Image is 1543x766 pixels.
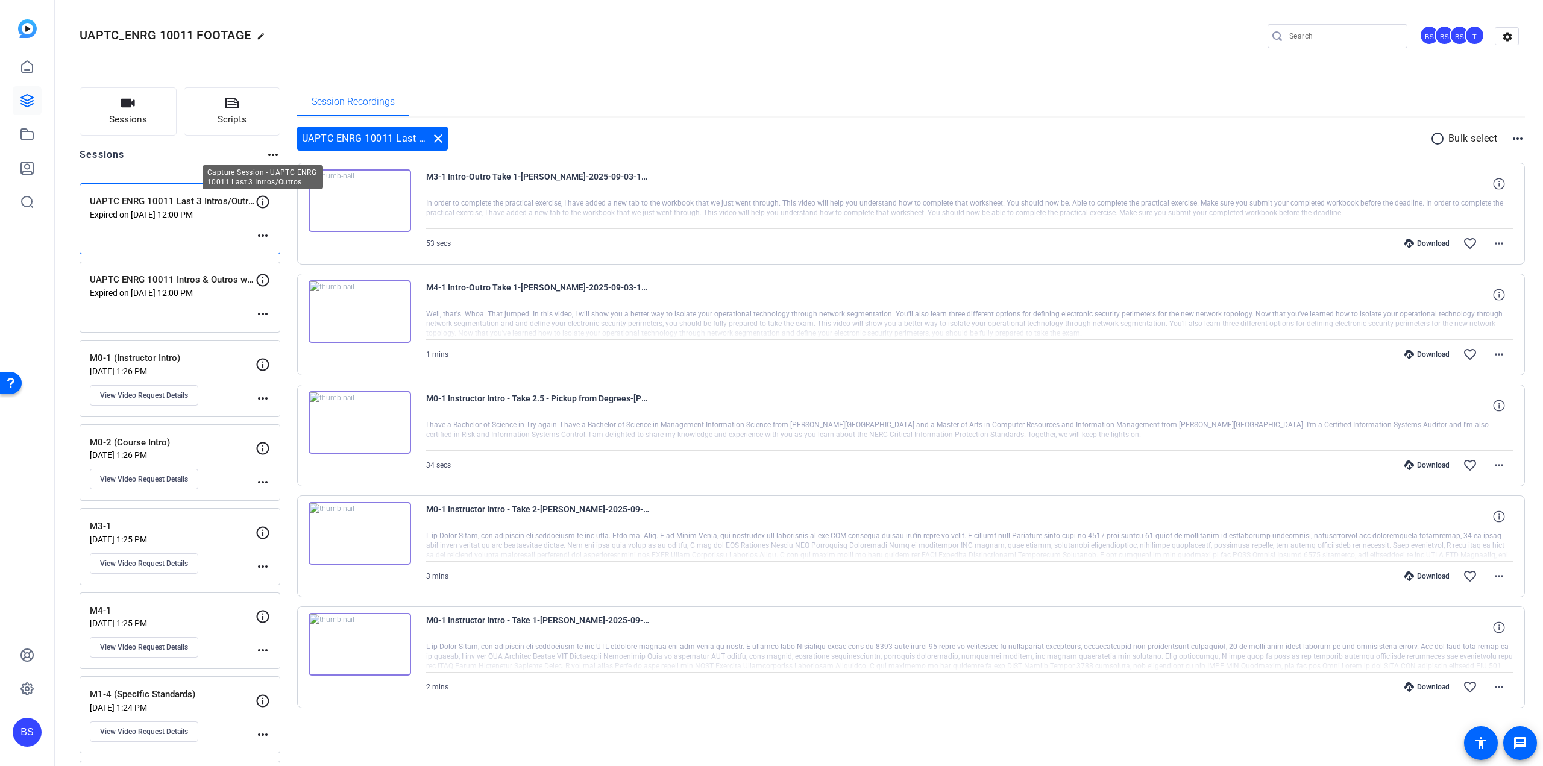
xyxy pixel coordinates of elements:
mat-icon: more_horiz [1492,680,1506,694]
span: M0-1 Instructor Intro - Take 1-[PERSON_NAME]-2025-09-03-11-06-37-491-0 [426,613,649,642]
img: thumb-nail [309,391,411,454]
img: blue-gradient.svg [18,19,37,38]
button: View Video Request Details [90,385,198,406]
ngx-avatar: Brian Sly [1450,25,1471,46]
span: M3-1 Intro-Outro Take 1-[PERSON_NAME]-2025-09-03-11-37-04-213-0 [426,169,649,198]
p: M0-1 (Instructor Intro) [90,351,256,365]
span: M4-1 Intro-Outro Take 1-[PERSON_NAME]-2025-09-03-11-26-50-178-0 [426,280,649,309]
mat-icon: more_horiz [256,727,270,742]
span: M0-1 Instructor Intro - Take 2.5 - Pickup from Degrees-[PERSON_NAME]-2025-09-03-11-13-49-601-0 [426,391,649,420]
mat-icon: more_horiz [256,475,270,489]
span: 34 secs [426,461,451,469]
button: View Video Request Details [90,469,198,489]
mat-icon: favorite_border [1463,458,1477,472]
span: 3 mins [426,572,448,580]
mat-icon: more_horiz [256,643,270,658]
p: [DATE] 1:26 PM [90,450,256,460]
p: Expired on [DATE] 12:00 PM [90,210,256,219]
p: M0-2 (Course Intro) [90,436,256,450]
mat-icon: settings [1495,28,1519,46]
mat-icon: favorite_border [1463,680,1477,694]
span: View Video Request Details [100,474,188,484]
p: Expired on [DATE] 12:00 PM [90,288,256,298]
div: Download [1398,571,1456,581]
mat-icon: radio_button_unchecked [1430,131,1448,146]
mat-icon: message [1513,736,1527,750]
img: thumb-nail [309,280,411,343]
mat-icon: favorite_border [1463,236,1477,251]
button: View Video Request Details [90,553,198,574]
p: [DATE] 1:26 PM [90,366,256,376]
p: M1-4 (Specific Standards) [90,688,256,702]
button: View Video Request Details [90,637,198,658]
mat-icon: more_horiz [1492,236,1506,251]
span: View Video Request Details [100,727,188,736]
mat-icon: more_horiz [256,228,270,243]
mat-icon: accessibility [1474,736,1488,750]
span: 53 secs [426,239,451,248]
p: M4-1 [90,604,256,618]
ngx-avatar: Bradley Spinsby [1435,25,1456,46]
p: [DATE] 1:25 PM [90,535,256,544]
span: Session Recordings [312,97,395,107]
button: Sessions [80,87,177,136]
img: thumb-nail [309,502,411,565]
div: Download [1398,460,1456,470]
div: BS [1435,25,1454,45]
span: View Video Request Details [100,391,188,400]
mat-icon: more_horiz [256,391,270,406]
mat-icon: more_horiz [256,559,270,574]
div: BS [13,718,42,747]
img: thumb-nail [309,613,411,676]
div: BS [1450,25,1469,45]
div: T [1465,25,1485,45]
mat-icon: favorite_border [1463,347,1477,362]
mat-icon: more_horiz [1492,458,1506,472]
button: Scripts [184,87,281,136]
mat-icon: more_horiz [1510,131,1525,146]
div: Download [1398,239,1456,248]
h2: Sessions [80,148,125,171]
div: Download [1398,682,1456,692]
mat-icon: more_horiz [1492,569,1506,583]
div: BS [1419,25,1439,45]
span: UAPTC_ENRG 10011 FOOTAGE [80,28,251,42]
p: M3-1 [90,520,256,533]
p: [DATE] 1:25 PM [90,618,256,628]
mat-icon: close [431,131,445,146]
button: View Video Request Details [90,721,198,742]
span: View Video Request Details [100,642,188,652]
ngx-avatar: Brandon Simmons [1419,25,1441,46]
div: UAPTC ENRG 10011 Last 3 Intros/Outros [297,127,448,151]
mat-icon: more_horiz [266,148,280,162]
mat-icon: edit [257,32,271,46]
span: M0-1 Instructor Intro - Take 2-[PERSON_NAME]-2025-09-03-11-09-23-362-0 [426,502,649,531]
input: Search [1289,29,1398,43]
span: 1 mins [426,350,448,359]
div: Download [1398,350,1456,359]
mat-icon: favorite_border [1463,569,1477,583]
p: [DATE] 1:24 PM [90,703,256,712]
p: UAPTC ENRG 10011 Intros & Outros w/ [PERSON_NAME] [90,273,256,287]
span: Sessions [109,113,147,127]
span: View Video Request Details [100,559,188,568]
p: Bulk select [1448,131,1498,146]
span: 2 mins [426,683,448,691]
img: thumb-nail [309,169,411,232]
mat-icon: more_horiz [1492,347,1506,362]
p: UAPTC ENRG 10011 Last 3 Intros/Outros [90,195,256,209]
span: Scripts [218,113,247,127]
ngx-avatar: Tim Marietta [1465,25,1486,46]
mat-icon: more_horiz [256,307,270,321]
